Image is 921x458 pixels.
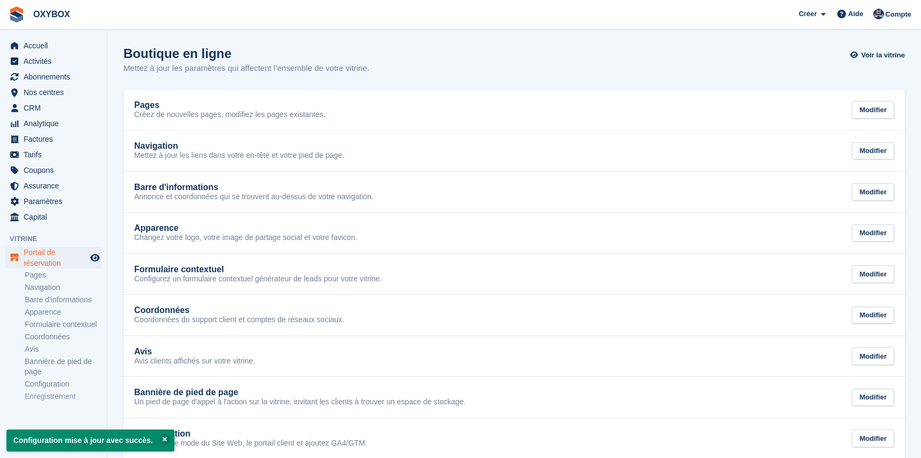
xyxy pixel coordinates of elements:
a: menu [5,85,101,100]
span: Analytique [24,116,88,131]
span: Capital [24,209,88,224]
span: Paramètres [24,194,88,209]
a: Coordonnées Coordonnées du support client et comptes de réseaux sociaux. Modifier [123,295,905,336]
span: Vitrine [10,234,107,244]
a: menu [5,69,101,84]
p: Un pied de page d'appel à l'action sur la vitrine, invitant les clients à trouver un espace de st... [134,397,466,407]
a: Boutique d'aperçu [89,251,101,264]
p: Configurez un formulaire contextuel générateur de leads pour votre vitrine. [134,274,382,284]
p: Configuration mise à jour avec succès. [6,430,174,452]
span: Tarifs [24,147,88,162]
div: Modifier [852,183,894,201]
a: Enregistrement [25,391,101,402]
a: Apparence [25,307,101,317]
a: Apparence Changez votre logo, votre image de partage social et votre favicon. Modifier [123,213,905,253]
span: Aide [848,9,863,19]
a: Avis Avis clients affichés sur votre vitrine. Modifier [123,336,905,377]
img: Oriana Devaux [873,9,884,19]
a: Pages Créez de nouvelles pages, modifiez les pages existantes. Modifier [123,90,905,130]
a: menu [5,132,101,147]
a: menu [5,163,101,178]
h2: Apparence [134,223,179,233]
a: Coordonnées [25,332,101,342]
span: Factures [24,132,88,147]
span: Voir la vitrine [861,50,905,61]
span: Assurance [24,178,88,193]
a: Avis [25,344,101,354]
div: Modifier [852,142,894,160]
div: Modifier [852,307,894,324]
a: Barre d'informations Annonce et coordonnées qui se trouvent au-dessus de votre navigation. Modifier [123,172,905,213]
span: Compte [886,9,911,20]
a: Bannière de pied de page [25,357,101,377]
a: Navigation Mettez à jour les liens dans votre en-tête et votre pied de page. Modifier [123,130,905,171]
a: Barre d'informations [25,295,101,305]
a: menu [5,178,101,193]
div: Modifier [852,224,894,242]
p: Changez votre logo, votre image de partage social et votre favicon. [134,233,357,243]
span: Portail de réservation [24,247,88,268]
div: Modifier [852,347,894,365]
p: Configurez le mode du Site Web, le portail client et ajoutez GA4/GTM. [134,439,367,448]
p: Mettez à jour les liens dans votre en-tête et votre pied de page. [134,151,344,161]
h1: Boutique en ligne [123,46,369,61]
a: Configuration [25,379,101,389]
a: Voir la vitrine [853,46,905,64]
p: Coordonnées du support client et comptes de réseaux sociaux. [134,315,344,325]
a: menu [5,116,101,131]
a: menu [5,54,101,69]
a: menu [5,247,101,268]
p: Créez de nouvelles pages, modifiez les pages existantes. [134,110,325,120]
img: stora-icon-8386f47178a22dfd0bd8f6a31ec36ba5ce8667c1dd55bd0f319d3a0aa187defe.svg [9,6,25,23]
span: Activités [24,54,88,69]
span: CRM [24,100,88,115]
h2: Barre d'informations [134,183,218,192]
span: Créer [799,9,817,19]
span: Coupons [24,163,88,178]
span: Abonnements [24,69,88,84]
h2: Pages [134,100,159,110]
div: Modifier [852,265,894,283]
span: Nos centres [24,85,88,100]
h2: Bannière de pied de page [134,388,238,397]
a: menu [5,38,101,53]
h2: Coordonnées [134,306,189,315]
a: menu [5,194,101,209]
a: Formulaire contextuel Configurez un formulaire contextuel générateur de leads pour votre vitrine.... [123,254,905,295]
span: Accueil [24,38,88,53]
div: Modifier [852,101,894,119]
a: OXYBOX [29,5,74,23]
h2: Navigation [134,141,178,151]
a: menu [5,209,101,224]
p: Avis clients affichés sur votre vitrine. [134,357,255,366]
h2: Avis [134,347,152,357]
p: Mettez à jour les paramètres qui affectent l’ensemble de votre vitrine. [123,62,369,75]
div: Modifier [852,430,894,447]
a: menu [5,147,101,162]
a: Formulaire contextuel [25,319,101,330]
a: Navigation [25,282,101,293]
div: Modifier [852,389,894,406]
a: menu [5,100,101,115]
a: Pages [25,270,101,280]
p: Annonce et coordonnées qui se trouvent au-dessus de votre navigation. [134,192,374,202]
a: Bannière de pied de page Un pied de page d'appel à l'action sur la vitrine, invitant les clients ... [123,377,905,418]
h2: Formulaire contextuel [134,265,224,274]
